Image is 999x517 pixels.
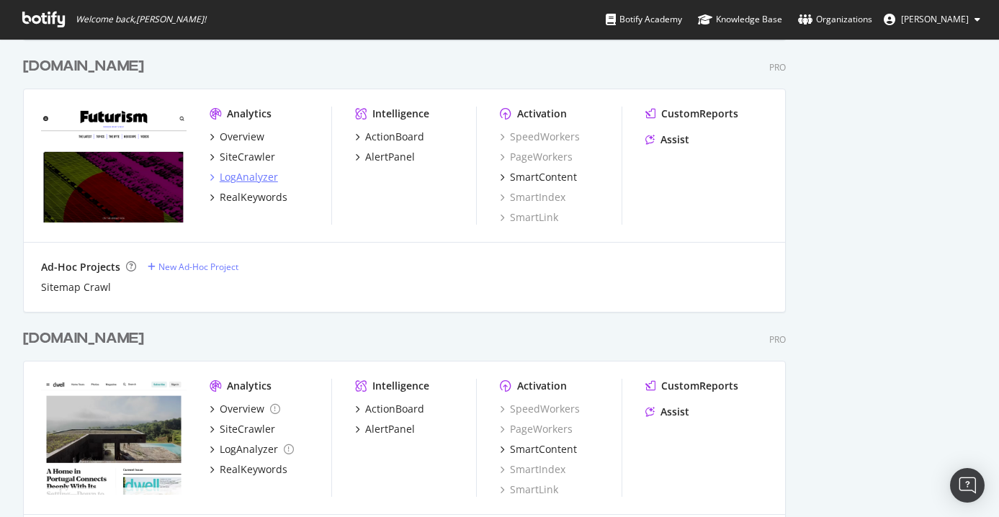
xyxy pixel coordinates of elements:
[220,170,278,184] div: LogAnalyzer
[901,13,969,25] span: Ryan Kibbe
[372,379,429,393] div: Intelligence
[517,107,567,121] div: Activation
[210,442,294,457] a: LogAnalyzer
[661,107,738,121] div: CustomReports
[645,132,689,147] a: Assist
[365,150,415,164] div: AlertPanel
[41,280,111,295] a: Sitemap Crawl
[510,170,577,184] div: SmartContent
[220,150,275,164] div: SiteCrawler
[500,190,565,204] a: SmartIndex
[798,12,872,27] div: Organizations
[661,379,738,393] div: CustomReports
[210,150,275,164] a: SiteCrawler
[500,442,577,457] a: SmartContent
[606,12,682,27] div: Botify Academy
[23,56,150,77] a: [DOMAIN_NAME]
[645,405,689,419] a: Assist
[220,462,287,477] div: RealKeywords
[41,260,120,274] div: Ad-Hoc Projects
[365,422,415,436] div: AlertPanel
[220,442,278,457] div: LogAnalyzer
[355,402,424,416] a: ActionBoard
[355,422,415,436] a: AlertPanel
[220,190,287,204] div: RealKeywords
[365,402,424,416] div: ActionBoard
[660,405,689,419] div: Assist
[210,190,287,204] a: RealKeywords
[500,150,573,164] a: PageWorkers
[210,422,275,436] a: SiteCrawler
[645,107,738,121] a: CustomReports
[500,422,573,436] a: PageWorkers
[220,402,264,416] div: Overview
[698,12,782,27] div: Knowledge Base
[950,468,985,503] div: Open Intercom Messenger
[500,210,558,225] a: SmartLink
[210,170,278,184] a: LogAnalyzer
[227,379,272,393] div: Analytics
[500,170,577,184] a: SmartContent
[220,422,275,436] div: SiteCrawler
[220,130,264,144] div: Overview
[500,482,558,497] a: SmartLink
[148,261,238,273] a: New Ad-Hoc Project
[769,333,786,346] div: Pro
[645,379,738,393] a: CustomReports
[500,402,580,416] a: SpeedWorkers
[355,130,424,144] a: ActionBoard
[517,379,567,393] div: Activation
[500,462,565,477] a: SmartIndex
[510,442,577,457] div: SmartContent
[372,107,429,121] div: Intelligence
[227,107,272,121] div: Analytics
[76,14,206,25] span: Welcome back, [PERSON_NAME] !
[660,132,689,147] div: Assist
[365,130,424,144] div: ActionBoard
[210,462,287,477] a: RealKeywords
[23,56,144,77] div: [DOMAIN_NAME]
[23,328,144,349] div: [DOMAIN_NAME]
[210,130,264,144] a: Overview
[872,8,992,31] button: [PERSON_NAME]
[41,107,187,222] img: futurism.com
[158,261,238,273] div: New Ad-Hoc Project
[41,379,187,495] img: dwell.com
[500,130,580,144] a: SpeedWorkers
[769,61,786,73] div: Pro
[23,328,150,349] a: [DOMAIN_NAME]
[355,150,415,164] a: AlertPanel
[210,402,280,416] a: Overview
